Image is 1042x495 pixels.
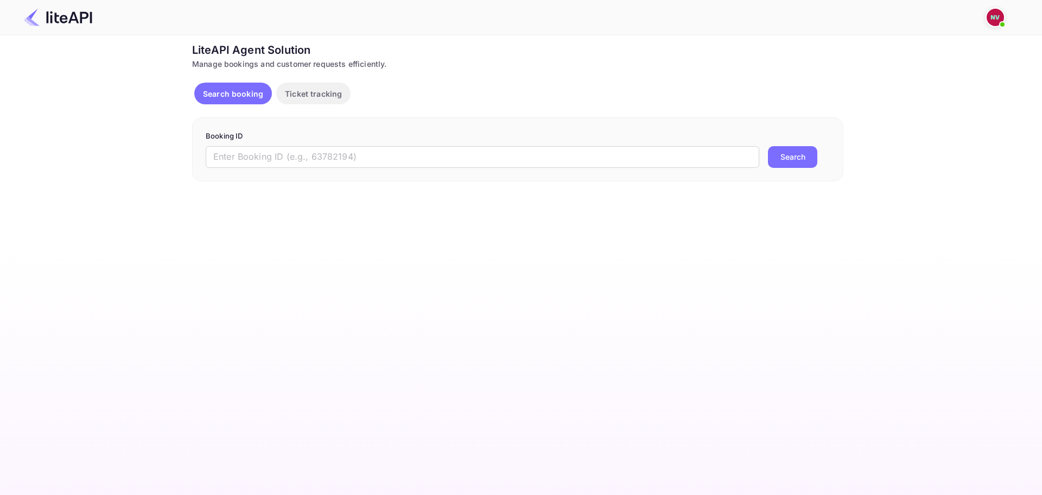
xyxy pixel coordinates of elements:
[987,9,1004,26] img: Nicholas Valbusa
[192,58,843,70] div: Manage bookings and customer requests efficiently.
[206,146,759,168] input: Enter Booking ID (e.g., 63782194)
[768,146,817,168] button: Search
[192,42,843,58] div: LiteAPI Agent Solution
[24,9,92,26] img: LiteAPI Logo
[206,131,830,142] p: Booking ID
[203,88,263,99] p: Search booking
[285,88,342,99] p: Ticket tracking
